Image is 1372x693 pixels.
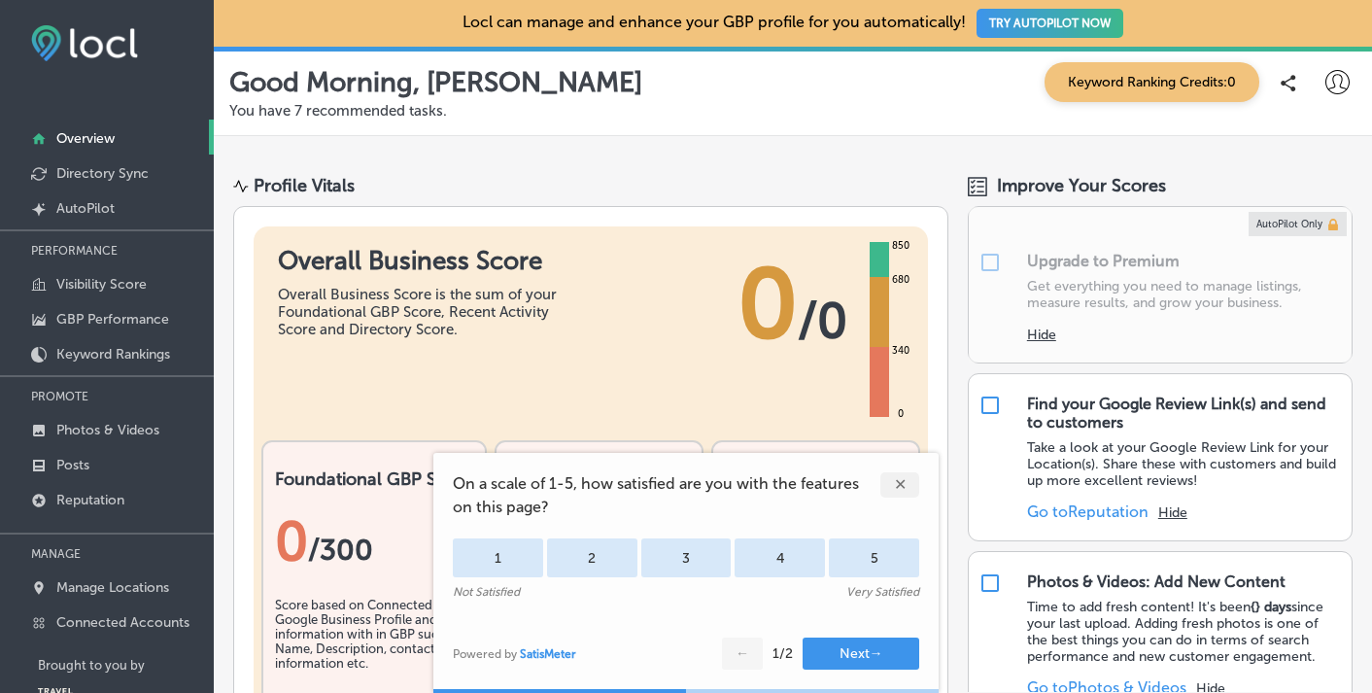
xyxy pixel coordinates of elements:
[275,509,473,573] div: 0
[888,272,913,288] div: 680
[56,165,149,182] p: Directory Sync
[56,311,169,328] p: GBP Performance
[888,343,913,359] div: 340
[977,9,1123,38] button: TRY AUTOPILOT NOW
[275,468,473,490] h2: Foundational GBP Score
[803,638,919,670] button: Next→
[229,66,642,98] p: Good Morning, [PERSON_NAME]
[254,175,355,196] div: Profile Vitals
[641,538,732,577] div: 3
[1027,599,1342,665] p: Time to add fresh content! It's been since your last upload. Adding fresh photos is one of the be...
[453,538,543,577] div: 1
[1045,62,1259,102] span: Keyword Ranking Credits: 0
[1027,439,1342,489] p: Take a look at your Google Review Link for your Location(s). Share these with customers and build...
[894,406,908,422] div: 0
[31,25,138,61] img: fda3e92497d09a02dc62c9cd864e3231.png
[846,585,919,599] div: Very Satisfied
[56,614,189,631] p: Connected Accounts
[453,585,520,599] div: Not Satisfied
[453,472,880,519] span: On a scale of 1-5, how satisfied are you with the features on this page?
[1027,327,1056,343] button: Hide
[56,422,159,438] p: Photos & Videos
[722,638,763,670] button: ←
[829,538,919,577] div: 5
[56,346,170,363] p: Keyword Rankings
[56,276,147,293] p: Visibility Score
[56,492,124,508] p: Reputation
[56,579,169,596] p: Manage Locations
[1027,572,1286,591] div: Photos & Videos: Add New Content
[1027,502,1149,521] a: Go toReputation
[38,658,214,673] p: Brought to you by
[735,538,825,577] div: 4
[997,175,1166,196] span: Improve Your Scores
[1158,504,1187,521] button: Hide
[308,533,373,568] span: / 300
[547,538,637,577] div: 2
[880,472,919,498] div: ✕
[56,200,115,217] p: AutoPilot
[56,457,89,473] p: Posts
[888,238,913,254] div: 850
[453,647,576,661] div: Powered by
[229,102,1356,120] p: You have 7 recommended tasks.
[1027,395,1342,432] div: Find your Google Review Link(s) and send to customers
[772,645,793,662] div: 1 / 2
[278,286,569,338] div: Overall Business Score is the sum of your Foundational GBP Score, Recent Activity Score and Direc...
[737,246,798,363] span: 0
[278,246,569,276] h1: Overall Business Score
[1251,599,1291,615] strong: {} days
[520,647,576,661] a: SatisMeter
[798,292,847,350] span: / 0
[56,130,115,147] p: Overview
